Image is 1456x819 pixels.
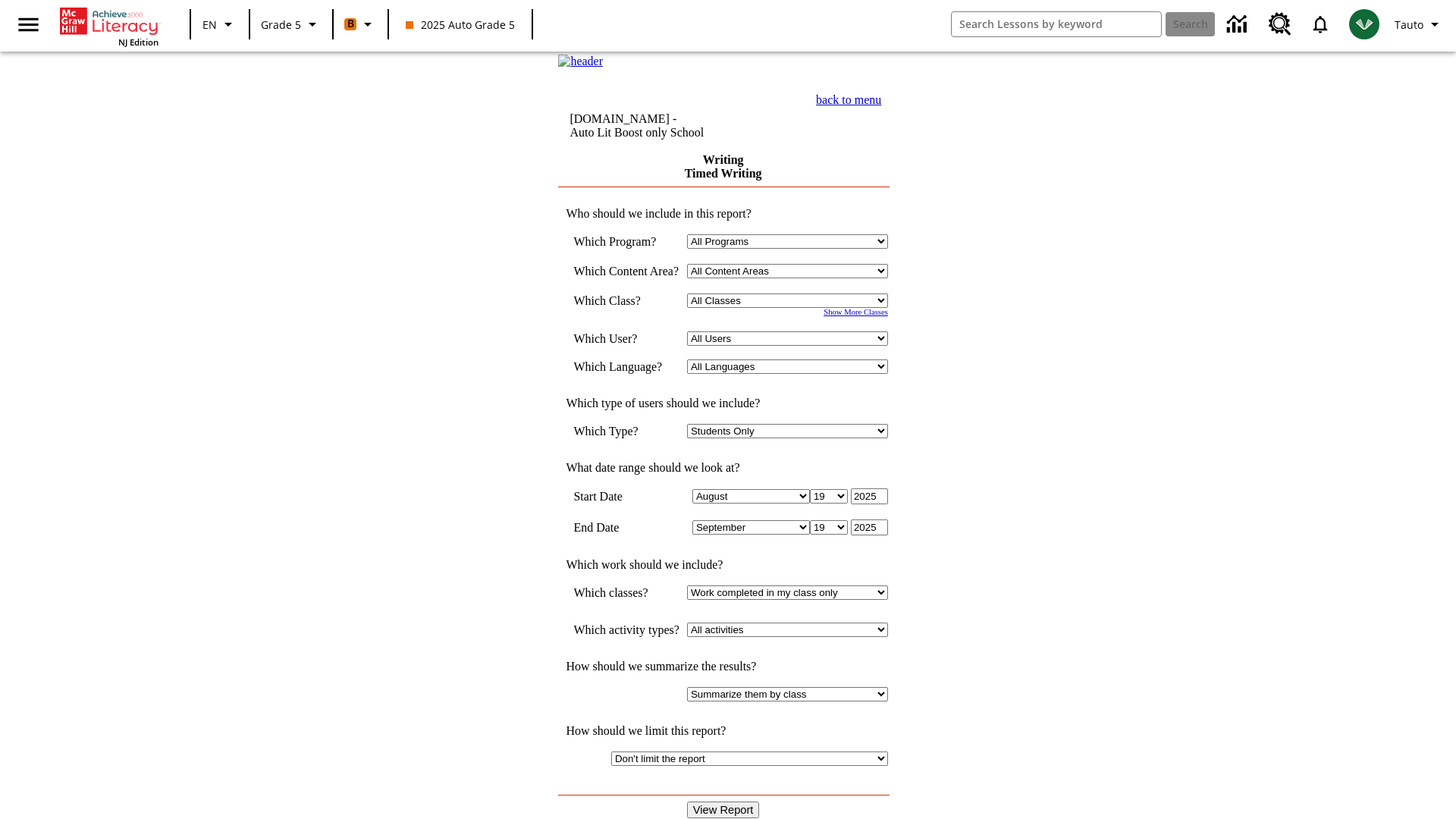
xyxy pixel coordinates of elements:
td: Which work should we include? [558,558,888,572]
td: [DOMAIN_NAME] - [570,112,762,140]
button: Open side menu [6,2,51,47]
nobr: Which Content Area? [573,265,679,278]
td: Which Class? [573,293,679,308]
img: header [558,55,603,68]
a: Data Center [1218,4,1260,45]
nobr: Auto Lit Boost only School [570,126,704,139]
span: Tauto [1395,17,1423,33]
span: B [347,14,354,33]
td: Start Date [573,488,679,504]
td: Which Program? [573,234,679,249]
a: Writing Timed Writing [685,153,762,180]
img: avatar image [1349,9,1379,39]
span: NJ Edition [118,36,158,48]
button: Boost Class color is orange. Change class color [338,11,383,38]
td: Which type of users should we include? [558,397,888,410]
td: Which Language? [573,359,679,374]
td: Which classes? [573,585,679,600]
td: Which User? [573,331,679,346]
a: back to menu [816,93,881,106]
button: Grade: Grade 5, Select a grade [255,11,328,38]
td: How should we limit this report? [558,724,888,738]
span: 2025 Auto Grade 5 [406,17,515,33]
button: Profile/Settings [1389,11,1450,38]
button: Language: EN, Select a language [196,11,244,38]
td: Which Type? [573,424,679,438]
a: Resource Center, Will open in new tab [1260,4,1301,45]
span: Grade 5 [261,17,301,33]
div: Home [60,5,158,48]
a: Notifications [1301,5,1340,44]
td: Who should we include in this report? [558,207,888,221]
td: How should we summarize the results? [558,660,888,673]
input: View Report [687,802,760,818]
input: search field [952,12,1161,36]
td: Which activity types? [573,623,679,637]
a: Show More Classes [824,308,888,316]
span: EN [202,17,217,33]
td: What date range should we look at? [558,461,888,475]
td: End Date [573,519,679,535]
button: Select a new avatar [1340,5,1389,44]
